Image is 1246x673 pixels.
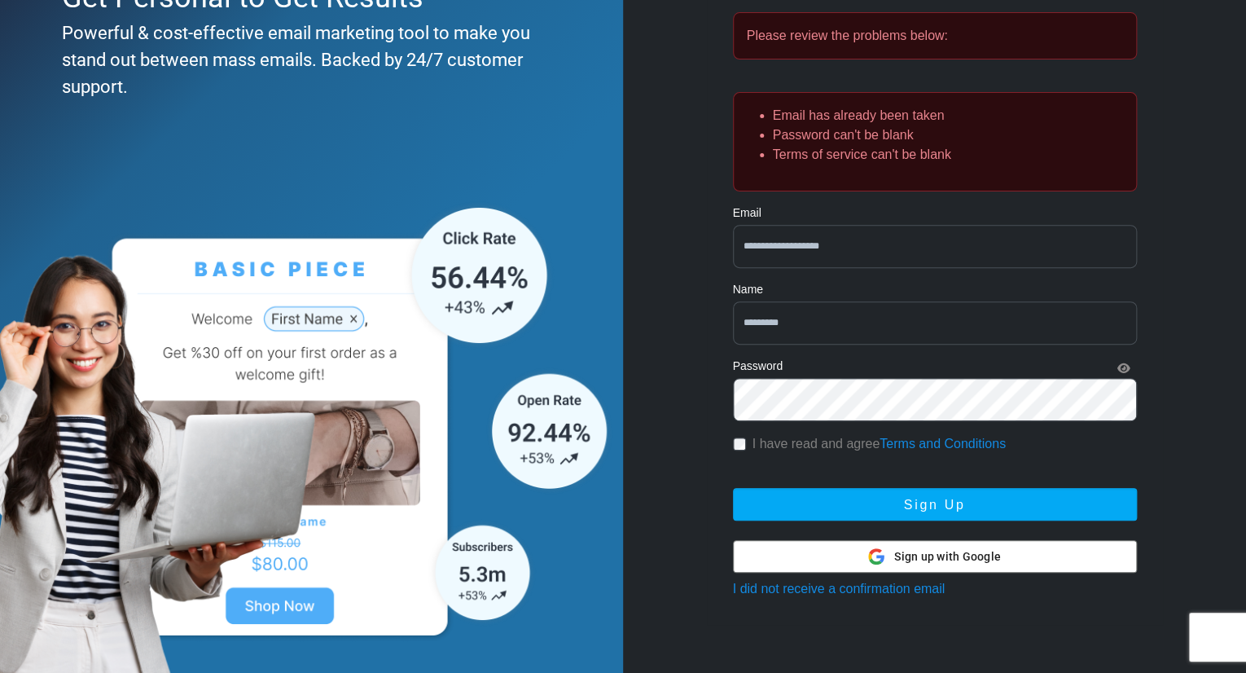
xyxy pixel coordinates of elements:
[733,12,1137,59] div: Please review the problems below:
[733,281,763,298] label: Name
[733,540,1137,573] button: Sign up with Google
[733,205,761,222] label: Email
[773,125,1123,145] li: Password can't be blank
[733,582,945,596] a: I did not receive a confirmation email
[773,145,1123,165] li: Terms of service can't be blank
[62,20,554,100] div: Powerful & cost-effective email marketing tool to make you stand out between mass emails. Backed ...
[733,358,783,375] label: Password
[733,488,1137,521] button: Sign Up
[752,434,1006,454] label: I have read and agree
[894,548,1001,565] span: Sign up with Google
[1117,363,1130,374] i: Show Password
[880,437,1006,451] a: Terms and Conditions
[773,106,1123,125] li: Email has already been taken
